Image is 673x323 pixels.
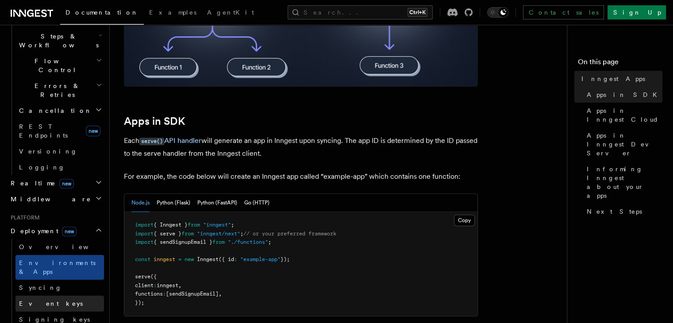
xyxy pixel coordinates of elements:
span: from [181,231,194,237]
a: Inngest Apps [578,71,662,87]
a: Contact sales [523,5,604,19]
span: : [234,256,237,262]
span: { sendSignupEmail } [154,239,212,245]
button: Cancellation [15,103,104,119]
a: Event keys [15,296,104,311]
a: Apps in SDK [124,115,185,127]
button: Deploymentnew [7,223,104,239]
span: Inngest [197,256,219,262]
span: inngest [154,256,175,262]
span: "example-app" [240,256,281,262]
span: ; [240,231,243,237]
span: Middleware [7,195,91,204]
span: "./functions" [228,239,268,245]
span: const [135,256,150,262]
span: ({ [150,273,157,280]
span: from [188,222,200,228]
span: { Inngest } [154,222,188,228]
span: Apps in Inngest Cloud [587,106,662,124]
button: Copy [454,215,475,226]
code: serve() [139,138,164,145]
span: serve [135,273,150,280]
h4: On this page [578,57,662,71]
span: new [62,227,77,236]
kbd: Ctrl+K [408,8,427,17]
a: Logging [15,159,104,175]
button: Flow Control [15,53,104,78]
span: , [178,282,181,288]
span: new [86,126,100,136]
span: Flow Control [15,57,96,74]
span: Informing Inngest about your apps [587,165,662,200]
button: Realtimenew [7,175,104,191]
button: Node.js [131,194,150,212]
button: Python (Flask) [157,194,190,212]
p: Each will generate an app in Inngest upon syncing. The app ID is determined by the ID passed to t... [124,135,478,160]
span: , [219,291,222,297]
span: Next Steps [587,207,642,216]
button: Python (FastAPI) [197,194,237,212]
span: Deployment [7,227,77,235]
span: "inngest" [203,222,231,228]
span: import [135,231,154,237]
span: Signing keys [19,316,90,323]
a: Overview [15,239,104,255]
a: Documentation [60,3,144,25]
span: [sendSignupEmail] [166,291,219,297]
span: ({ id [219,256,234,262]
a: Sign Up [608,5,666,19]
span: { serve } [154,231,181,237]
a: Apps in SDK [583,87,662,103]
span: Cancellation [15,106,92,115]
span: AgentKit [207,9,254,16]
span: Realtime [7,179,74,188]
span: Apps in SDK [587,90,662,99]
span: Inngest Apps [581,74,645,83]
span: }); [135,300,144,306]
span: from [212,239,225,245]
span: }); [281,256,290,262]
a: Apps in Inngest Dev Server [583,127,662,161]
span: Apps in Inngest Dev Server [587,131,662,158]
button: Search...Ctrl+K [288,5,433,19]
span: Versioning [19,148,77,155]
span: ; [231,222,234,228]
span: Documentation [65,9,138,16]
a: Examples [144,3,202,24]
a: Next Steps [583,204,662,219]
button: Middleware [7,191,104,207]
span: = [178,256,181,262]
span: Examples [149,9,196,16]
button: Go (HTTP) [244,194,269,212]
span: import [135,222,154,228]
span: : [163,291,166,297]
span: Syncing [19,284,62,291]
a: Syncing [15,280,104,296]
a: Environments & Apps [15,255,104,280]
a: Apps in Inngest Cloud [583,103,662,127]
span: new [59,179,74,188]
a: AgentKit [202,3,259,24]
span: Steps & Workflows [15,32,99,50]
a: Informing Inngest about your apps [583,161,662,204]
button: Toggle dark mode [487,7,508,18]
span: "inngest/next" [197,231,240,237]
button: Steps & Workflows [15,28,104,53]
a: serve()API handler [139,136,201,145]
span: // or your preferred framework [243,231,336,237]
div: Inngest Functions [7,12,104,175]
span: REST Endpoints [19,123,68,139]
button: Errors & Retries [15,78,104,103]
span: Event keys [19,300,83,307]
span: ; [268,239,271,245]
span: Platform [7,214,40,221]
span: inngest [157,282,178,288]
span: functions [135,291,163,297]
span: : [154,282,157,288]
span: Errors & Retries [15,81,96,99]
span: Overview [19,243,110,250]
a: REST Endpointsnew [15,119,104,143]
p: For example, the code below will create an Inngest app called “example-app” which contains one fu... [124,170,478,183]
span: import [135,239,154,245]
span: new [185,256,194,262]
